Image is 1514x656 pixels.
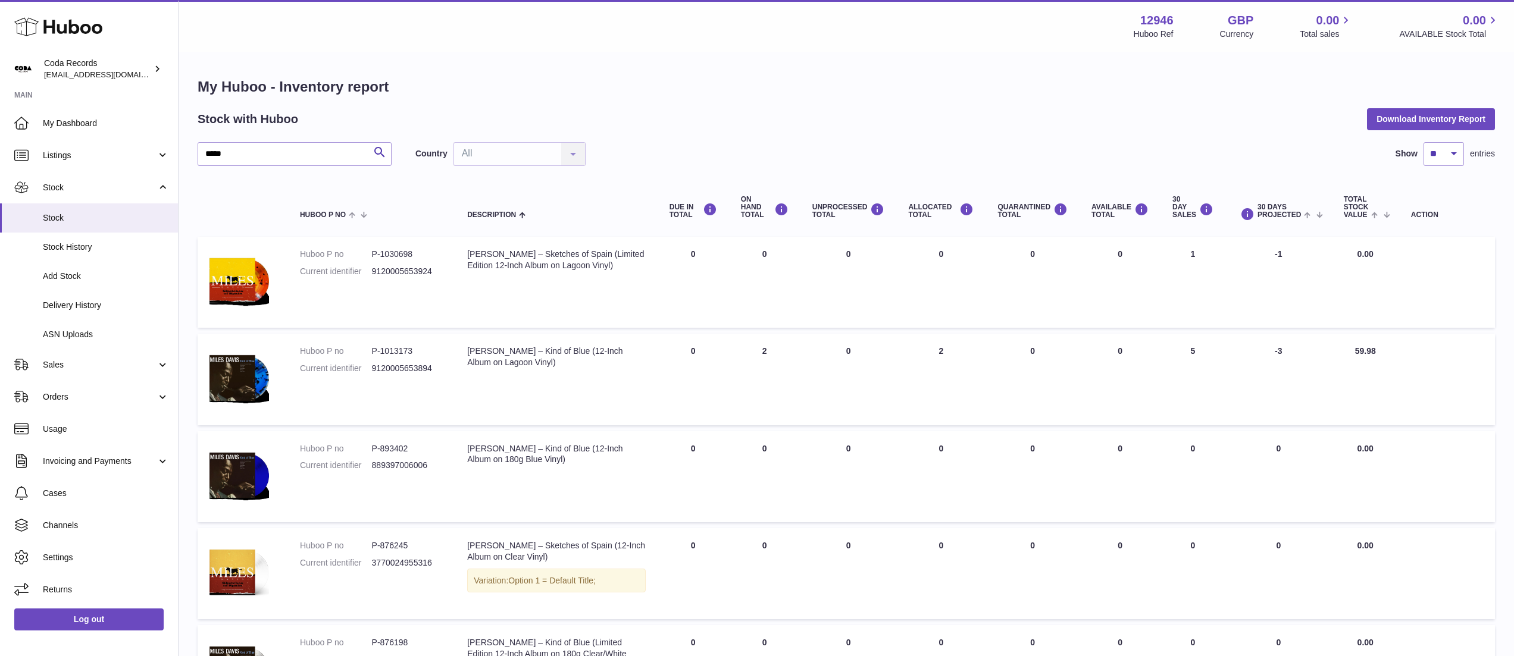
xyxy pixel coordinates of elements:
[800,334,897,425] td: 0
[198,111,298,127] h2: Stock with Huboo
[1225,237,1332,328] td: -1
[1399,12,1500,40] a: 0.00 AVAILABLE Stock Total
[1225,334,1332,425] td: -3
[1080,334,1160,425] td: 0
[300,266,372,277] dt: Current identifier
[1300,12,1353,40] a: 0.00 Total sales
[729,431,800,522] td: 0
[1225,528,1332,619] td: 0
[43,329,169,340] span: ASN Uploads
[1220,29,1254,40] div: Currency
[1080,237,1160,328] td: 0
[44,70,175,79] span: [EMAIL_ADDRESS][DOMAIN_NAME]
[1134,29,1174,40] div: Huboo Ref
[1160,528,1225,619] td: 0
[896,334,986,425] td: 2
[1357,638,1374,647] span: 0.00
[1357,541,1374,550] span: 0.00
[1411,211,1483,219] div: Action
[896,528,986,619] td: 0
[670,203,717,219] div: DUE IN TOTAL
[1463,12,1486,29] span: 0.00
[415,148,448,159] label: Country
[1160,334,1225,425] td: 5
[1140,12,1174,29] strong: 12946
[14,608,164,630] a: Log out
[1228,12,1253,29] strong: GBP
[812,203,885,219] div: UNPROCESSED Total
[467,569,646,593] div: Variation:
[372,346,444,357] dd: P-1013173
[800,237,897,328] td: 0
[1030,638,1035,647] span: 0
[1225,431,1332,522] td: 0
[741,196,789,219] div: ON HAND Total
[508,576,596,585] span: Option 1 = Default Title;
[467,249,646,271] div: [PERSON_NAME] – Sketches of Spain (Limited Edition 12-Inch Album on Lagoon Vinyl)
[896,431,986,522] td: 0
[300,637,372,648] dt: Huboo P no
[729,237,800,328] td: 0
[467,540,646,563] div: [PERSON_NAME] – Sketches of Spain (12-Inch Album on Clear Vinyl)
[467,443,646,466] div: [PERSON_NAME] – Kind of Blue (12-Inch Album on 180g Blue Vinyl)
[14,60,32,78] img: haz@pcatmedia.com
[43,271,169,282] span: Add Stock
[300,443,372,454] dt: Huboo P no
[467,211,516,219] span: Description
[1030,249,1035,259] span: 0
[729,334,800,425] td: 2
[43,423,169,435] span: Usage
[300,249,372,260] dt: Huboo P no
[43,456,157,467] span: Invoicing and Payments
[43,552,169,563] span: Settings
[1030,541,1035,550] span: 0
[372,363,444,374] dd: 9120005653894
[1396,148,1418,159] label: Show
[372,460,444,471] dd: 889397006006
[43,488,169,499] span: Cases
[372,637,444,648] dd: P-876198
[43,359,157,371] span: Sales
[800,431,897,522] td: 0
[300,557,372,569] dt: Current identifier
[908,203,974,219] div: ALLOCATED Total
[43,391,157,403] span: Orders
[43,118,169,129] span: My Dashboard
[1172,196,1213,219] div: 30 DAY SALES
[658,431,729,522] td: 0
[43,300,169,311] span: Delivery History
[372,540,444,551] dd: P-876245
[1030,444,1035,453] span: 0
[1030,346,1035,356] span: 0
[209,249,269,313] img: product image
[1080,528,1160,619] td: 0
[372,443,444,454] dd: P-893402
[1399,29,1500,40] span: AVAILABLE Stock Total
[300,211,346,219] span: Huboo P no
[209,346,269,410] img: product image
[1080,431,1160,522] td: 0
[467,346,646,368] div: [PERSON_NAME] – Kind of Blue (12-Inch Album on Lagoon Vinyl)
[1470,148,1495,159] span: entries
[209,443,269,507] img: product image
[300,540,372,551] dt: Huboo P no
[43,584,169,595] span: Returns
[372,557,444,569] dd: 3770024955316
[1316,12,1340,29] span: 0.00
[658,528,729,619] td: 0
[1357,444,1374,453] span: 0.00
[1300,29,1353,40] span: Total sales
[1357,249,1374,259] span: 0.00
[1367,108,1495,130] button: Download Inventory Report
[43,150,157,161] span: Listings
[1160,431,1225,522] td: 0
[658,237,729,328] td: 0
[800,528,897,619] td: 0
[43,182,157,193] span: Stock
[43,520,169,531] span: Channels
[372,249,444,260] dd: P-1030698
[300,363,372,374] dt: Current identifier
[1091,203,1149,219] div: AVAILABLE Total
[43,212,169,224] span: Stock
[372,266,444,277] dd: 9120005653924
